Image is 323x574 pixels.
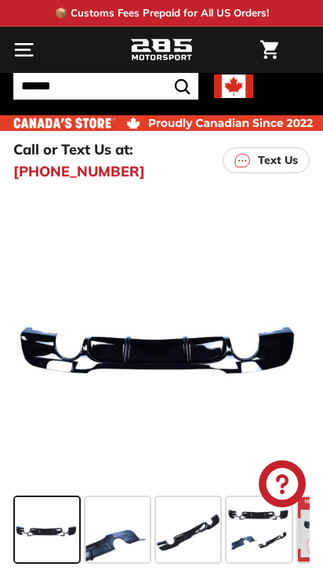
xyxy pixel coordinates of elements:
input: Search [13,73,198,100]
inbox-online-store-chat: Shopify online store chat [254,460,310,511]
a: Cart [252,27,286,72]
p: Call or Text Us at: [13,139,133,160]
p: Text Us [258,152,298,169]
a: [PHONE_NUMBER] [13,161,145,182]
p: 📦 Customs Fees Prepaid for All US Orders! [55,5,269,21]
a: Text Us [223,147,310,173]
img: Logo_285_Motorsport_areodynamics_components [130,37,193,64]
